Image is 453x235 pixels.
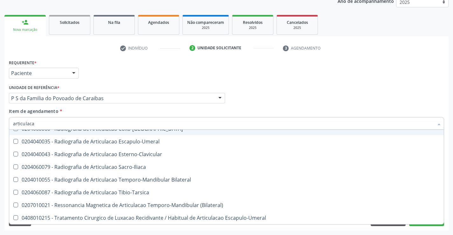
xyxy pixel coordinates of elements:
span: Na fila [108,20,120,25]
span: Agendados [148,20,169,25]
div: 0207010021 - Ressonancia Magnetica de Articulacao Temporo-Mandibular (Bilateral) [13,203,440,208]
div: 0204060087 - Radiografia de Articulacao Tibio-Tarsica [13,190,440,195]
label: Requerente [9,58,37,68]
span: Resolvidos [243,20,263,25]
label: Unidade de referência [9,83,59,93]
div: Unidade solicitante [197,45,241,51]
div: 0204040035 - Radiografia de Articulacao Escapulo-Umeral [13,139,440,144]
span: P S da Familia do Povoado de Caraibas [11,95,212,101]
div: 2025 [187,25,224,30]
div: 0204060079 - Radiografia de Articulacao Sacro-Iliaca [13,164,440,169]
span: Cancelados [287,20,308,25]
span: Paciente [11,70,66,76]
div: 2025 [237,25,269,30]
div: 0204010055 - Radiografia de Articulacao Temporo-Mandibular Bilateral [13,177,440,182]
div: person_add [22,19,29,26]
div: Nova marcação [9,27,41,32]
div: 0408010215 - Tratamento Cirurgico de Luxacao Recidivante / Habitual de Articulacao Escapulo-Umeral [13,215,440,220]
span: Não compareceram [187,20,224,25]
div: 2 [189,45,195,51]
span: Solicitados [60,20,79,25]
input: Buscar por procedimentos [13,117,434,130]
div: 0204040043 - Radiografia de Articulacao Esterno-Clavicular [13,152,440,157]
span: Item de agendamento [9,108,58,114]
div: 2025 [281,25,313,30]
